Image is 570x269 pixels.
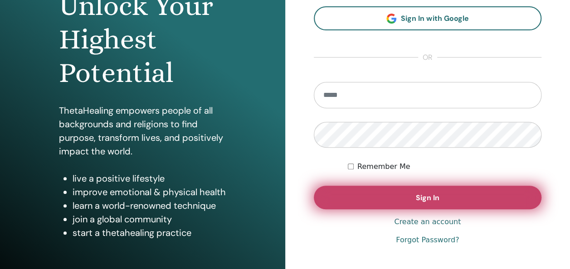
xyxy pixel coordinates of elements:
[73,185,226,199] li: improve emotional & physical health
[416,193,439,202] span: Sign In
[73,226,226,240] li: start a thetahealing practice
[394,216,461,227] a: Create an account
[401,14,468,23] span: Sign In with Google
[314,186,542,209] button: Sign In
[348,161,541,172] div: Keep me authenticated indefinitely or until I manually logout
[73,199,226,212] li: learn a world-renowned technique
[73,172,226,185] li: live a positive lifestyle
[73,212,226,226] li: join a global community
[396,235,459,245] a: Forgot Password?
[418,52,437,63] span: or
[357,161,410,172] label: Remember Me
[314,6,542,30] a: Sign In with Google
[59,104,226,158] p: ThetaHealing empowers people of all backgrounds and religions to find purpose, transform lives, a...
